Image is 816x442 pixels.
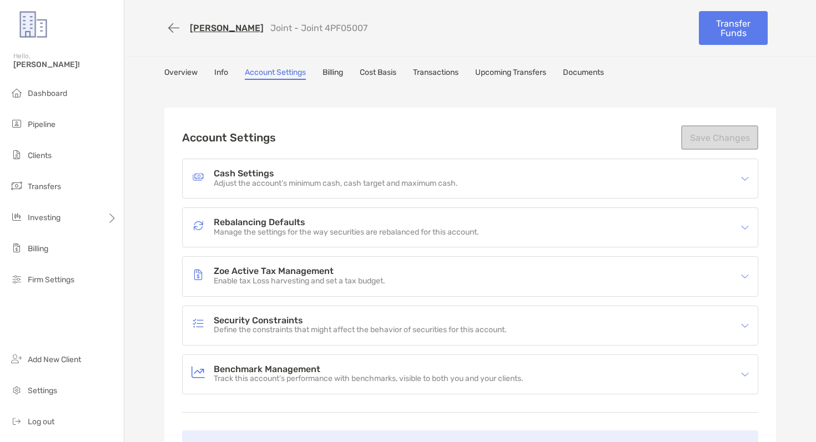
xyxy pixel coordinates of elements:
[192,219,205,232] img: Rebalancing Defaults
[28,151,52,160] span: Clients
[214,68,228,80] a: Info
[10,241,23,255] img: billing icon
[323,68,343,80] a: Billing
[28,244,48,253] span: Billing
[214,326,507,335] p: Define the constraints that might affect the behavior of securities for this account.
[28,355,81,364] span: Add New Client
[10,148,23,161] img: clients icon
[214,365,523,374] h4: Benchmark Management
[214,169,458,179] h4: Cash Settings
[214,267,385,276] h4: Zoe Active Tax Management
[183,159,758,198] div: icon arrowCash SettingsCash SettingsAdjust the account’s minimum cash, cash target and maximum cash.
[183,208,758,247] div: icon arrowRebalancing DefaultsRebalancing DefaultsManage the settings for the way securities are ...
[28,120,56,129] span: Pipeline
[10,210,23,223] img: investing icon
[741,223,749,231] img: icon arrow
[214,316,507,326] h4: Security Constraints
[28,89,67,98] span: Dashboard
[183,355,758,394] div: icon arrowBenchmark ManagementBenchmark ManagementTrack this account’s performance with benchmark...
[10,383,23,397] img: settings icon
[192,170,205,184] img: Cash Settings
[10,86,23,99] img: dashboard icon
[245,68,306,80] a: Account Settings
[28,182,61,191] span: Transfers
[192,365,205,379] img: Benchmark Management
[28,386,57,395] span: Settings
[164,68,198,80] a: Overview
[214,374,523,384] p: Track this account’s performance with benchmarks, visible to both you and your clients.
[475,68,546,80] a: Upcoming Transfers
[10,272,23,286] img: firm-settings icon
[741,322,749,329] img: icon arrow
[28,417,54,426] span: Log out
[183,306,758,345] div: icon arrowSecurity ConstraintsSecurity ConstraintsDefine the constraints that might affect the be...
[741,370,749,378] img: icon arrow
[699,11,768,45] a: Transfer Funds
[741,272,749,280] img: icon arrow
[10,117,23,130] img: pipeline icon
[190,23,264,33] a: [PERSON_NAME]
[28,275,74,284] span: Firm Settings
[214,277,385,286] p: Enable tax Loss harvesting and set a tax budget.
[192,317,205,330] img: Security Constraints
[214,218,479,227] h4: Rebalancing Defaults
[182,131,276,144] h2: Account Settings
[13,60,117,69] span: [PERSON_NAME]!
[13,4,53,44] img: Zoe Logo
[360,68,396,80] a: Cost Basis
[214,228,479,237] p: Manage the settings for the way securities are rebalanced for this account.
[10,352,23,365] img: add_new_client icon
[10,179,23,192] img: transfers icon
[563,68,604,80] a: Documents
[214,179,458,189] p: Adjust the account’s minimum cash, cash target and maximum cash.
[413,68,459,80] a: Transactions
[28,213,61,222] span: Investing
[270,23,367,33] p: Joint - Joint 4PF05007
[183,257,758,296] div: icon arrowZoe Active Tax ManagementZoe Active Tax ManagementEnable tax Loss harvesting and set a ...
[741,175,749,182] img: icon arrow
[10,414,23,428] img: logout icon
[192,268,205,281] img: Zoe Active Tax Management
